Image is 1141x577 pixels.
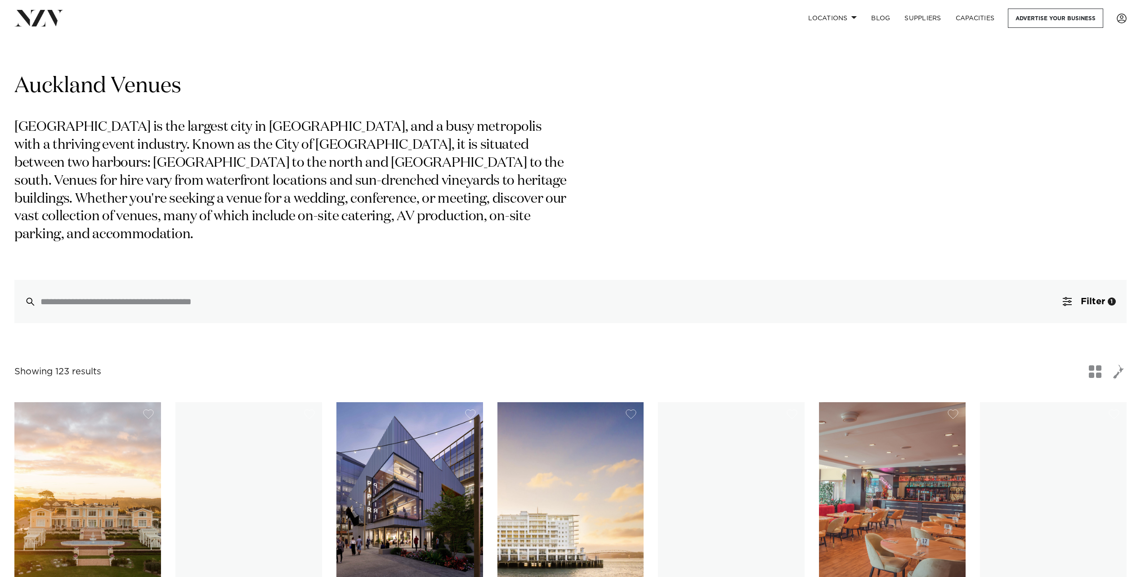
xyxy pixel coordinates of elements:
div: Showing 123 results [14,365,101,379]
a: Advertise your business [1008,9,1103,28]
h1: Auckland Venues [14,72,1127,101]
div: 1 [1108,297,1116,306]
a: BLOG [864,9,897,28]
a: Locations [801,9,864,28]
a: SUPPLIERS [897,9,948,28]
p: [GEOGRAPHIC_DATA] is the largest city in [GEOGRAPHIC_DATA], and a busy metropolis with a thriving... [14,119,570,244]
a: Capacities [949,9,1002,28]
img: nzv-logo.png [14,10,63,26]
button: Filter1 [1052,280,1127,323]
span: Filter [1081,297,1105,306]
